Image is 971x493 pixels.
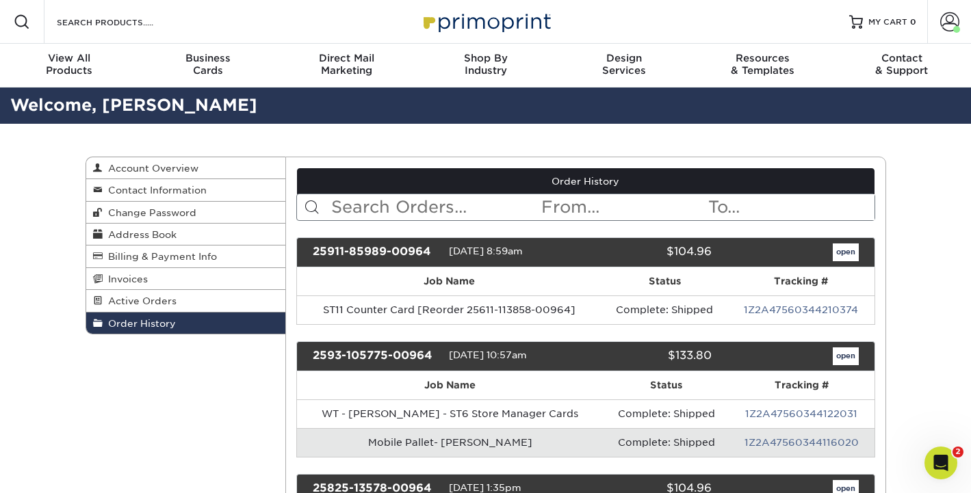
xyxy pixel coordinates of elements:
[604,371,729,399] th: Status
[555,44,694,88] a: DesignServices
[417,7,554,36] img: Primoprint
[575,347,722,365] div: $133.80
[728,267,875,295] th: Tracking #
[729,371,874,399] th: Tracking #
[86,202,286,224] a: Change Password
[604,399,729,428] td: Complete: Shipped
[555,52,694,77] div: Services
[103,163,198,174] span: Account Overview
[86,312,286,334] a: Order History
[139,52,278,77] div: Cards
[833,347,859,365] a: open
[694,44,833,88] a: Resources& Templates
[924,447,957,479] iframe: Intercom live chat
[744,304,858,315] a: 1Z2A47560344210374
[449,349,527,360] span: [DATE] 10:57am
[868,16,907,28] span: MY CART
[86,224,286,245] a: Address Book
[297,168,875,194] a: Order History
[103,318,176,329] span: Order History
[103,229,177,240] span: Address Book
[745,437,859,448] a: 1Z2A47560344116020
[86,179,286,201] a: Contact Information
[832,52,971,77] div: & Support
[55,14,189,30] input: SEARCH PRODUCTS.....
[416,52,555,77] div: Industry
[297,295,601,324] td: ST11 Counter Card [Reorder 25611-113858-00964]
[953,447,963,457] span: 2
[832,52,971,64] span: Contact
[277,52,416,64] span: Direct Mail
[449,245,523,256] span: [DATE] 8:59am
[297,399,604,428] td: WT - [PERSON_NAME] - ST6 Store Manager Cards
[833,243,859,261] a: open
[575,243,722,261] div: $104.96
[416,44,555,88] a: Shop ByIndustry
[302,243,449,261] div: 25911-85989-00964
[604,428,729,457] td: Complete: Shipped
[449,482,521,493] span: [DATE] 1:35pm
[416,52,555,64] span: Shop By
[745,408,857,419] a: 1Z2A47560344122031
[103,185,207,196] span: Contact Information
[910,17,916,27] span: 0
[601,295,728,324] td: Complete: Shipped
[103,295,177,306] span: Active Orders
[103,274,148,284] span: Invoices
[103,251,217,262] span: Billing & Payment Info
[277,52,416,77] div: Marketing
[86,290,286,312] a: Active Orders
[707,194,874,220] input: To...
[330,194,540,220] input: Search Orders...
[103,207,196,218] span: Change Password
[297,267,601,295] th: Job Name
[139,52,278,64] span: Business
[601,267,728,295] th: Status
[540,194,707,220] input: From...
[86,268,286,290] a: Invoices
[694,52,833,64] span: Resources
[832,44,971,88] a: Contact& Support
[555,52,694,64] span: Design
[302,347,449,365] div: 2593-105775-00964
[694,52,833,77] div: & Templates
[139,44,278,88] a: BusinessCards
[86,245,286,267] a: Billing & Payment Info
[297,371,604,399] th: Job Name
[86,157,286,179] a: Account Overview
[297,428,604,457] td: Mobile Pallet- [PERSON_NAME]
[277,44,416,88] a: Direct MailMarketing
